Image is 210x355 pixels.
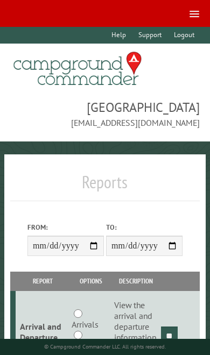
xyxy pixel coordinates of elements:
[113,272,159,290] th: Description
[72,318,99,331] label: Arrivals
[106,222,183,232] label: To:
[10,48,145,90] img: Campground Commander
[10,98,199,129] span: [GEOGRAPHIC_DATA] [EMAIL_ADDRESS][DOMAIN_NAME]
[133,27,166,44] a: Support
[16,272,69,290] th: Report
[106,27,131,44] a: Help
[27,222,104,232] label: From:
[169,27,199,44] a: Logout
[10,172,199,201] h1: Reports
[69,272,112,290] th: Options
[44,343,166,350] small: © Campground Commander LLC. All rights reserved.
